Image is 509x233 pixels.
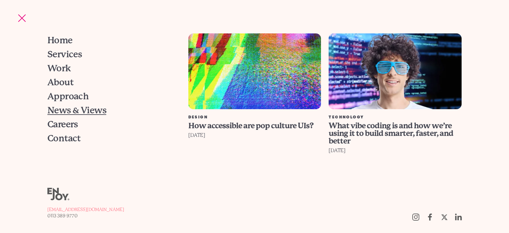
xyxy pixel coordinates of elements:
span: Services [47,50,82,59]
a: Follow us on Twitter [437,210,451,224]
a: About [47,75,172,89]
div: Technology [329,116,462,119]
div: Design [188,116,321,119]
a: https://uk.linkedin.com/company/enjoy-digital [451,210,466,224]
span: What vibe coding is and how we’re using it to build smarter, faster, and better [329,121,453,145]
a: News & Views [47,103,172,117]
span: How accessible are pop culture UIs? [188,121,313,130]
a: [EMAIL_ADDRESS][DOMAIN_NAME] [47,206,124,213]
span: News & Views [47,106,106,115]
a: Follow us on Instagram [408,210,423,224]
span: Approach [47,92,89,101]
div: [DATE] [188,131,321,140]
span: [EMAIL_ADDRESS][DOMAIN_NAME] [47,207,124,212]
a: Work [47,61,172,75]
a: What vibe coding is and how we’re using it to build smarter, faster, and better Technology What v... [325,33,465,188]
a: How accessible are pop culture UIs? Design How accessible are pop culture UIs? [DATE] [185,33,325,188]
button: Site navigation [15,11,29,25]
div: [DATE] [329,146,462,155]
a: Careers [47,117,172,131]
span: Work [47,64,71,73]
img: How accessible are pop culture UIs? [188,33,321,109]
a: Approach [47,89,172,103]
a: 0113 389 9770 [47,213,124,219]
img: What vibe coding is and how we’re using it to build smarter, faster, and better [329,33,462,109]
span: About [47,78,73,87]
span: 0113 389 9770 [47,213,78,218]
span: Careers [47,120,78,129]
a: Contact [47,131,172,145]
a: Home [47,33,172,47]
a: Follow us on Facebook [423,210,437,224]
span: Contact [47,134,81,143]
span: Home [47,36,73,45]
a: Services [47,47,172,61]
